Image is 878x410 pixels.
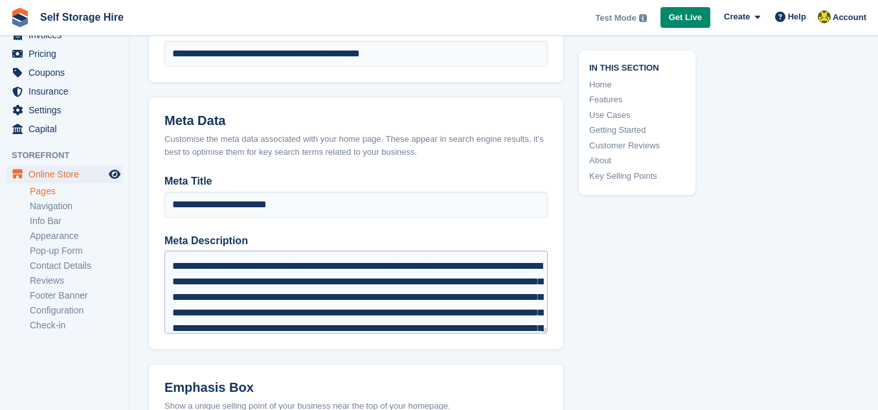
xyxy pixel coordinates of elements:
span: Coupons [28,63,106,82]
span: Help [788,10,806,23]
a: Footer Banner [30,290,122,302]
h2: Meta Data [164,113,548,128]
img: Steve Sokalsky [818,10,831,23]
a: Pop-up Form [30,245,122,257]
a: Use Cases [589,109,685,122]
a: Configuration [30,304,122,317]
a: menu [6,101,122,119]
a: Key Selling Points [589,170,685,183]
label: Meta Description [164,233,548,249]
a: About [589,154,685,167]
a: Navigation [30,200,122,212]
a: Getting Started [589,124,685,137]
a: Contact Details [30,260,122,272]
a: menu [6,120,122,138]
div: Customise the meta data associated with your home page. These appear in search engine results, it... [164,133,548,158]
a: Self Storage Hire [35,6,129,28]
a: menu [6,165,122,183]
img: icon-info-grey-7440780725fd019a000dd9b08b2336e03edf1995a4989e88bcd33f0948082b44.svg [639,14,647,22]
span: Create [724,10,750,23]
a: menu [6,82,122,100]
a: Home [589,78,685,91]
a: Get Live [660,7,710,28]
span: Test Mode [595,12,636,25]
h2: Emphasis Box [164,380,548,395]
a: Info Bar [30,215,122,227]
span: In this section [589,61,685,73]
span: Settings [28,101,106,119]
span: Capital [28,120,106,138]
span: Online Store [28,165,106,183]
span: Pricing [28,45,106,63]
a: Check-in [30,319,122,332]
span: Storefront [12,149,129,162]
label: Meta Title [164,174,548,189]
span: Insurance [28,82,106,100]
a: Preview store [107,166,122,182]
a: Features [589,93,685,106]
a: menu [6,45,122,63]
a: Reviews [30,275,122,287]
a: Pages [30,185,122,198]
a: Customer Reviews [589,139,685,152]
span: Account [833,11,866,24]
img: stora-icon-8386f47178a22dfd0bd8f6a31ec36ba5ce8667c1dd55bd0f319d3a0aa187defe.svg [10,8,30,27]
a: Appearance [30,230,122,242]
span: Get Live [669,11,702,24]
a: menu [6,63,122,82]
